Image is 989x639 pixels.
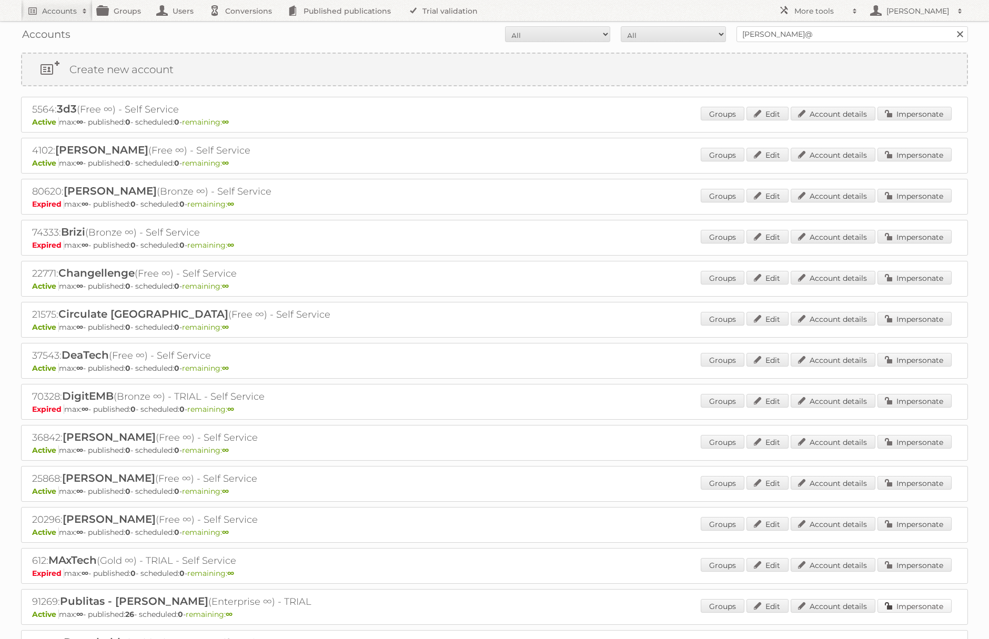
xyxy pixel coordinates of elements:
[42,6,77,16] h2: Accounts
[746,558,789,572] a: Edit
[701,353,744,367] a: Groups
[32,486,59,496] span: Active
[182,528,229,537] span: remaining:
[32,528,59,537] span: Active
[82,569,88,578] strong: ∞
[76,117,83,127] strong: ∞
[226,610,233,619] strong: ∞
[877,517,952,531] a: Impersonate
[877,476,952,490] a: Impersonate
[746,107,789,120] a: Edit
[125,610,134,619] strong: 26
[877,394,952,408] a: Impersonate
[32,445,59,455] span: Active
[701,148,744,161] a: Groups
[76,322,83,332] strong: ∞
[791,558,875,572] a: Account details
[222,445,229,455] strong: ∞
[174,281,179,291] strong: 0
[222,322,229,332] strong: ∞
[791,394,875,408] a: Account details
[746,394,789,408] a: Edit
[32,308,400,321] h2: 21575: (Free ∞) - Self Service
[57,103,77,115] span: 3d3
[62,390,114,402] span: DigitEMB
[32,513,400,526] h2: 20296: (Free ∞) - Self Service
[791,312,875,326] a: Account details
[182,281,229,291] span: remaining:
[791,517,875,531] a: Account details
[76,158,83,168] strong: ∞
[55,144,148,156] span: [PERSON_NAME]
[222,117,229,127] strong: ∞
[62,349,109,361] span: DeaTech
[701,271,744,285] a: Groups
[76,528,83,537] strong: ∞
[32,349,400,362] h2: 37543: (Free ∞) - Self Service
[32,431,400,444] h2: 36842: (Free ∞) - Self Service
[174,322,179,332] strong: 0
[227,240,234,250] strong: ∞
[32,322,59,332] span: Active
[791,271,875,285] a: Account details
[884,6,952,16] h2: [PERSON_NAME]
[746,230,789,244] a: Edit
[174,528,179,537] strong: 0
[227,569,234,578] strong: ∞
[174,486,179,496] strong: 0
[130,199,136,209] strong: 0
[701,394,744,408] a: Groups
[32,199,957,209] p: max: - published: - scheduled: -
[746,435,789,449] a: Edit
[791,148,875,161] a: Account details
[82,199,88,209] strong: ∞
[32,226,400,239] h2: 74333: (Bronze ∞) - Self Service
[125,486,130,496] strong: 0
[22,54,967,85] a: Create new account
[182,486,229,496] span: remaining:
[174,117,179,127] strong: 0
[701,107,744,120] a: Groups
[746,148,789,161] a: Edit
[877,558,952,572] a: Impersonate
[791,476,875,490] a: Account details
[182,445,229,455] span: remaining:
[130,240,136,250] strong: 0
[187,569,234,578] span: remaining:
[63,513,156,525] span: [PERSON_NAME]
[32,569,957,578] p: max: - published: - scheduled: -
[791,435,875,449] a: Account details
[746,476,789,490] a: Edit
[32,472,400,485] h2: 25868: (Free ∞) - Self Service
[32,240,957,250] p: max: - published: - scheduled: -
[62,472,155,484] span: [PERSON_NAME]
[174,445,179,455] strong: 0
[182,158,229,168] span: remaining:
[76,610,83,619] strong: ∞
[32,569,64,578] span: Expired
[877,148,952,161] a: Impersonate
[76,445,83,455] strong: ∞
[60,595,208,607] span: Publitas - [PERSON_NAME]
[746,189,789,202] a: Edit
[182,322,229,332] span: remaining:
[174,363,179,373] strong: 0
[701,189,744,202] a: Groups
[82,404,88,414] strong: ∞
[179,199,185,209] strong: 0
[125,528,130,537] strong: 0
[701,517,744,531] a: Groups
[794,6,847,16] h2: More tools
[791,599,875,613] a: Account details
[125,363,130,373] strong: 0
[63,431,156,443] span: [PERSON_NAME]
[32,390,400,403] h2: 70328: (Bronze ∞) - TRIAL - Self Service
[186,610,233,619] span: remaining:
[174,158,179,168] strong: 0
[791,107,875,120] a: Account details
[125,158,130,168] strong: 0
[82,240,88,250] strong: ∞
[32,267,400,280] h2: 22771: (Free ∞) - Self Service
[48,554,97,566] span: MAxTech
[877,312,952,326] a: Impersonate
